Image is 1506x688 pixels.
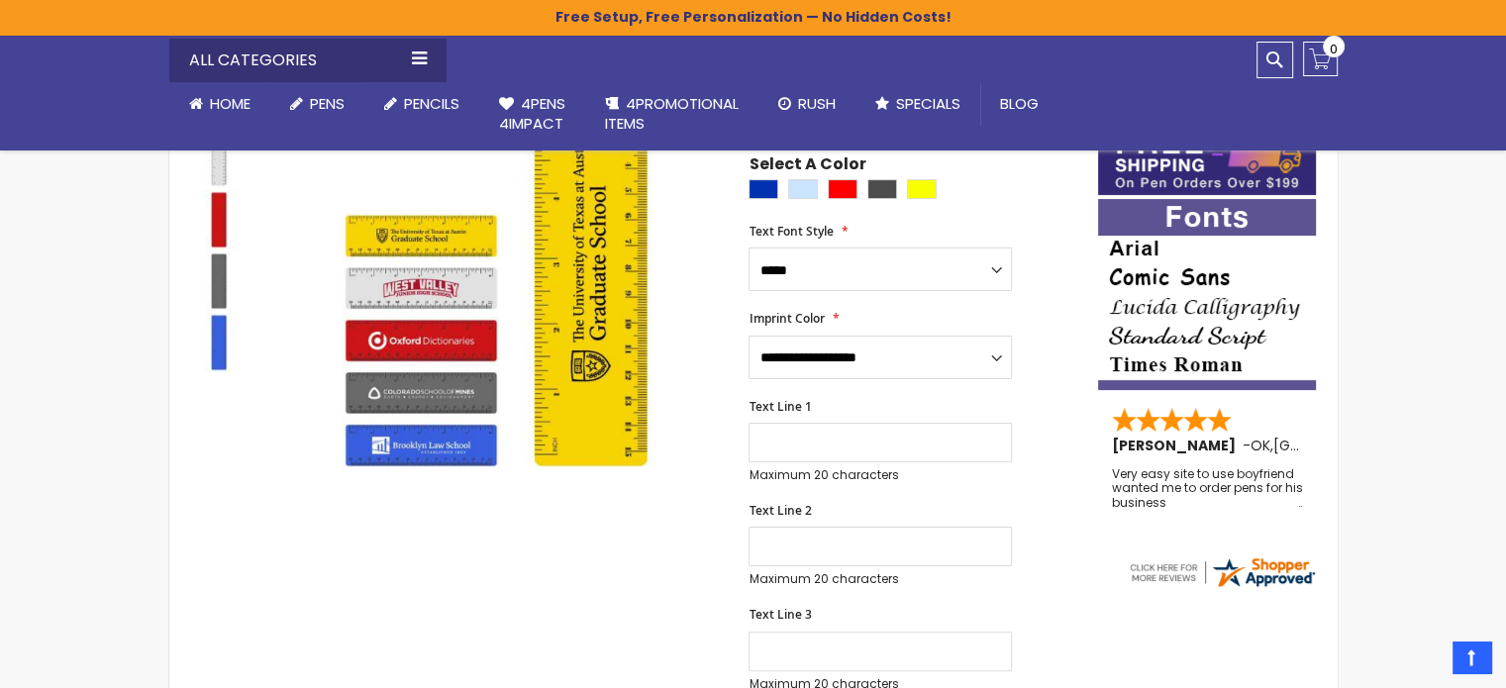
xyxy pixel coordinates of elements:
[364,82,479,126] a: Pencils
[270,82,364,126] a: Pens
[310,93,345,114] span: Pens
[758,82,855,126] a: Rush
[867,179,897,199] div: Smoke
[1098,124,1316,195] img: Free shipping on orders over $199
[189,188,251,249] div: Custom 6-Inch Ruler
[189,127,251,188] div: Custom 6-Inch Ruler
[479,82,585,147] a: 4Pens4impact
[749,571,1012,587] p: Maximum 20 characters
[907,179,937,199] div: Yellow
[1273,436,1419,455] span: [GEOGRAPHIC_DATA]
[1330,40,1338,58] span: 0
[189,129,249,188] img: Custom 6-Inch Ruler
[1112,436,1243,455] span: [PERSON_NAME]
[189,311,249,372] div: Custom 6-Inch Ruler
[749,502,811,519] span: Text Line 2
[210,93,251,114] span: Home
[1000,93,1039,114] span: Blog
[896,93,960,114] span: Specials
[749,153,865,180] span: Select A Color
[749,606,811,623] span: Text Line 3
[269,33,722,485] img: Custom 6-Inch Ruler
[499,93,565,134] span: 4Pens 4impact
[169,39,447,82] div: All Categories
[1098,199,1316,390] img: font-personalization-examples
[798,93,836,114] span: Rush
[404,93,459,114] span: Pencils
[749,310,824,327] span: Imprint Color
[749,467,1012,483] p: Maximum 20 characters
[1112,467,1304,510] div: Very easy site to use boyfriend wanted me to order pens for his business
[1251,436,1270,455] span: OK
[189,190,249,249] img: Custom 6-Inch Ruler
[189,249,251,311] div: Custom 6-Inch Ruler
[855,82,980,126] a: Specials
[788,179,818,199] div: Clear
[1453,641,1491,673] a: Top
[828,179,857,199] div: Red
[1127,554,1317,590] img: 4pens.com widget logo
[1303,42,1338,76] a: 0
[749,398,811,415] span: Text Line 1
[169,82,270,126] a: Home
[189,313,249,372] img: Custom 6-Inch Ruler
[749,179,778,199] div: Blue
[585,82,758,147] a: 4PROMOTIONALITEMS
[605,93,739,134] span: 4PROMOTIONAL ITEMS
[189,251,249,311] img: Custom 6-Inch Ruler
[1243,436,1419,455] span: - ,
[1127,577,1317,594] a: 4pens.com certificate URL
[980,82,1058,126] a: Blog
[749,223,833,240] span: Text Font Style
